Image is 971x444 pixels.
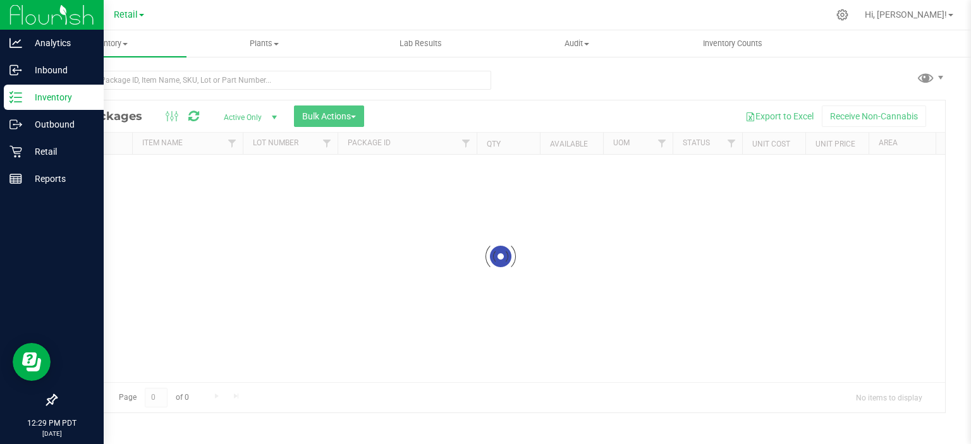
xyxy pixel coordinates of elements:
iframe: Resource center [13,343,51,381]
inline-svg: Analytics [9,37,22,49]
p: Analytics [22,35,98,51]
inline-svg: Reports [9,172,22,185]
p: Inbound [22,63,98,78]
a: Inventory Counts [655,30,811,57]
inline-svg: Outbound [9,118,22,131]
input: Search Package ID, Item Name, SKU, Lot or Part Number... [56,71,491,90]
span: Retail [114,9,138,20]
inline-svg: Retail [9,145,22,158]
a: Lab Results [343,30,499,57]
inline-svg: Inbound [9,64,22,76]
span: Audit [499,38,654,49]
p: Outbound [22,117,98,132]
span: Inventory Counts [686,38,779,49]
p: Retail [22,144,98,159]
div: Manage settings [834,9,850,21]
span: Lab Results [382,38,459,49]
span: Plants [187,38,342,49]
p: Reports [22,171,98,186]
a: Plants [186,30,343,57]
inline-svg: Inventory [9,91,22,104]
span: Inventory [30,38,186,49]
a: Audit [499,30,655,57]
p: Inventory [22,90,98,105]
span: Hi, [PERSON_NAME]! [865,9,947,20]
p: 12:29 PM PDT [6,417,98,429]
p: [DATE] [6,429,98,438]
a: Inventory [30,30,186,57]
